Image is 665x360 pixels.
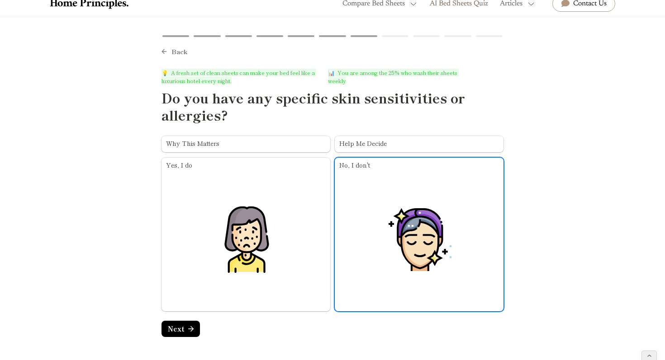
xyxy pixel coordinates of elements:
[158,31,507,345] iframe: Perfect Sheets Wizard!
[170,38,301,54] span: You are among the 25% who wash their sheets weekly
[10,295,26,301] span: Next
[4,59,346,93] h1: Do you have any specific skin sensitivities or allergies?
[170,38,301,54] span: 📊
[4,290,42,306] button: Next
